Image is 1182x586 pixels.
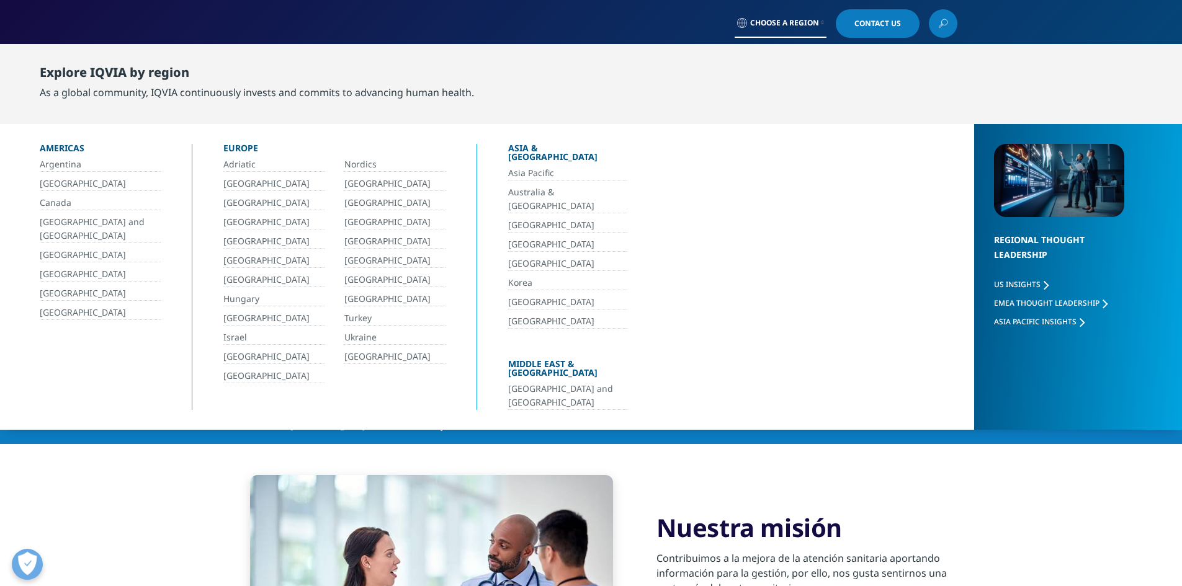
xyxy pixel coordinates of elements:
a: [GEOGRAPHIC_DATA] and [GEOGRAPHIC_DATA] [40,215,161,243]
a: [GEOGRAPHIC_DATA] [40,267,161,282]
a: [GEOGRAPHIC_DATA] [223,234,325,249]
a: [GEOGRAPHIC_DATA] [40,177,161,191]
a: Australia & [GEOGRAPHIC_DATA] [508,185,627,213]
a: [GEOGRAPHIC_DATA] [223,311,325,326]
a: Asia Pacific [508,166,627,180]
div: Regional Thought Leadership [994,233,1124,278]
a: [GEOGRAPHIC_DATA] [344,196,445,210]
a: [GEOGRAPHIC_DATA] and [GEOGRAPHIC_DATA] [508,382,627,410]
a: Korea [508,276,627,290]
a: [GEOGRAPHIC_DATA] [223,273,325,287]
a: Canada [40,196,161,210]
h3: Nuestra misión [656,512,957,543]
a: [GEOGRAPHIC_DATA] [223,350,325,364]
a: [GEOGRAPHIC_DATA] [344,273,445,287]
a: [GEOGRAPHIC_DATA] [344,292,445,306]
a: [GEOGRAPHIC_DATA] [223,369,325,383]
a: Asia Pacific Insights [994,316,1085,327]
a: [GEOGRAPHIC_DATA] [508,314,627,329]
a: [GEOGRAPHIC_DATA] [344,350,445,364]
button: Abrir preferencias [12,549,43,580]
a: [GEOGRAPHIC_DATA] [223,196,325,210]
a: Ukraine [344,331,445,345]
a: [GEOGRAPHIC_DATA] [508,218,627,233]
a: Argentina [40,158,161,172]
a: Adriatic [223,158,325,172]
a: Contact Us [836,9,920,38]
img: 2093_analyzing-data-using-big-screen-display-and-laptop.png [994,144,1124,217]
a: [GEOGRAPHIC_DATA] [344,254,445,268]
a: [GEOGRAPHIC_DATA] [223,215,325,229]
a: [GEOGRAPHIC_DATA] [223,254,325,268]
div: Middle East & [GEOGRAPHIC_DATA] [508,360,627,382]
a: [GEOGRAPHIC_DATA] [40,306,161,320]
a: US Insights [994,279,1049,290]
a: [GEOGRAPHIC_DATA] [40,248,161,262]
span: Contact Us [854,20,901,27]
a: EMEA Thought Leadership [994,298,1108,308]
a: [GEOGRAPHIC_DATA] [40,286,161,301]
div: Americas [40,144,161,158]
nav: Primary [329,43,957,102]
a: Turkey [344,311,445,326]
div: As a global community, IQVIA continuously invests and commits to advancing human health. [40,85,474,100]
div: Europe [223,144,445,158]
span: EMEA Thought Leadership [994,298,1099,308]
span: Asia Pacific Insights [994,316,1077,327]
a: Israel [223,331,325,345]
a: Hungary [223,292,325,306]
a: [GEOGRAPHIC_DATA] [223,177,325,191]
span: Choose a Region [750,18,819,28]
a: [GEOGRAPHIC_DATA] [344,215,445,229]
a: [GEOGRAPHIC_DATA] [344,177,445,191]
a: [GEOGRAPHIC_DATA] [508,257,627,271]
span: US Insights [994,279,1041,290]
a: [GEOGRAPHIC_DATA] [508,238,627,252]
div: Explore IQVIA by region [40,65,474,85]
a: [GEOGRAPHIC_DATA] [344,234,445,249]
a: Nordics [344,158,445,172]
div: Asia & [GEOGRAPHIC_DATA] [508,144,627,166]
a: [GEOGRAPHIC_DATA] [508,295,627,309]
